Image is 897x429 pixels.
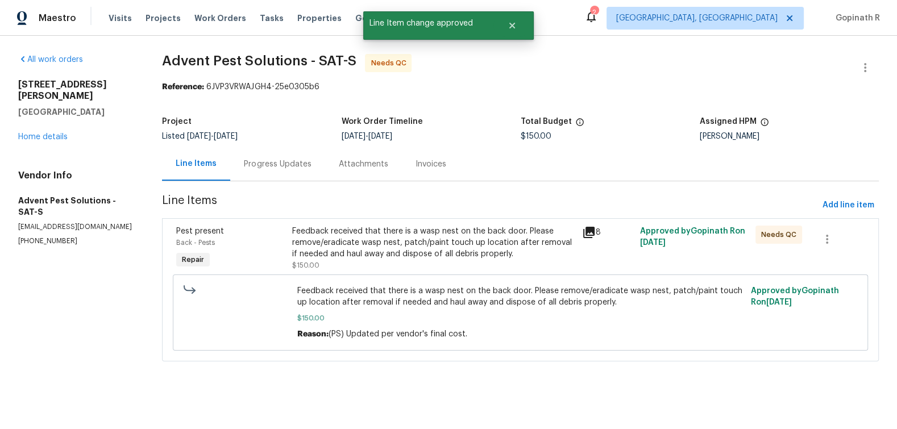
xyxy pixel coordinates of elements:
div: Progress Updates [244,159,311,170]
div: 2 [590,7,598,18]
span: Line Item change approved [363,11,493,35]
span: - [187,132,238,140]
h5: Project [162,118,192,126]
div: [PERSON_NAME] [700,132,879,140]
div: Feedback received that there is a wasp nest on the back door. Please remove/eradicate wasp nest, ... [292,226,575,260]
span: Properties [297,13,342,24]
span: [DATE] [187,132,211,140]
span: Add line item [823,198,874,213]
span: [DATE] [639,239,665,247]
span: [DATE] [342,132,366,140]
span: Visits [109,13,132,24]
span: Approved by Gopinath R on [639,227,745,247]
span: (PS) Updated per vendor's final cost. [329,330,467,338]
b: Reference: [162,83,204,91]
span: Back - Pests [176,239,215,246]
div: 6JVP3VRWAJGH4-25e0305b6 [162,81,879,93]
a: Home details [18,133,68,141]
h5: [GEOGRAPHIC_DATA] [18,106,135,118]
span: Needs QC [371,57,410,69]
span: - [342,132,392,140]
h2: [STREET_ADDRESS][PERSON_NAME] [18,79,135,102]
span: [DATE] [214,132,238,140]
span: Gopinath R [831,13,880,24]
span: Feedback received that there is a wasp nest on the back door. Please remove/eradicate wasp nest, ... [297,285,744,308]
span: Advent Pest Solutions - SAT-S [162,54,356,68]
span: The total cost of line items that have been proposed by Opendoor. This sum includes line items th... [575,118,584,132]
span: $150.00 [292,262,319,269]
a: All work orders [18,56,83,64]
span: Approved by Gopinath R on [751,287,839,306]
div: Attachments [338,159,388,170]
span: Needs QC [761,229,801,240]
span: Projects [146,13,181,24]
button: Add line item [818,195,879,216]
span: Repair [177,254,209,265]
span: Tasks [260,14,284,22]
div: Line Items [176,158,217,169]
span: Work Orders [194,13,246,24]
p: [PHONE_NUMBER] [18,236,135,246]
h5: Work Order Timeline [342,118,423,126]
div: Invoices [415,159,446,170]
span: $150.00 [521,132,551,140]
h5: Assigned HPM [700,118,757,126]
span: Line Items [162,195,818,216]
span: $150.00 [297,313,744,324]
div: 8 [582,226,633,239]
h5: Total Budget [521,118,572,126]
p: [EMAIL_ADDRESS][DOMAIN_NAME] [18,222,135,232]
span: Pest present [176,227,224,235]
span: Maestro [39,13,76,24]
span: [DATE] [766,298,792,306]
h4: Vendor Info [18,170,135,181]
span: The hpm assigned to this work order. [760,118,769,132]
span: Reason: [297,330,329,338]
button: Close [493,14,531,37]
span: Geo Assignments [355,13,429,24]
h5: Advent Pest Solutions - SAT-S [18,195,135,218]
span: [DATE] [368,132,392,140]
span: Listed [162,132,238,140]
span: [GEOGRAPHIC_DATA], [GEOGRAPHIC_DATA] [616,13,778,24]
